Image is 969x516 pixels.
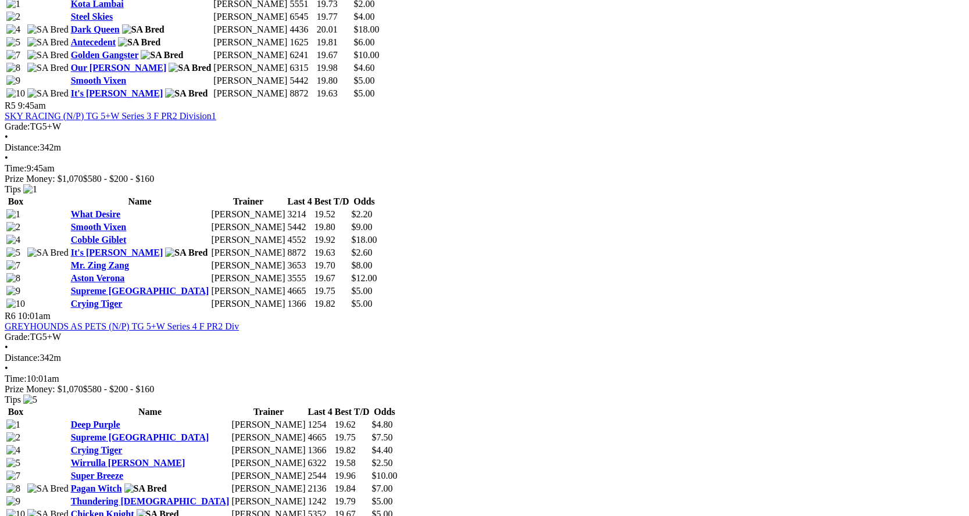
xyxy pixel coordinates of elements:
td: 19.92 [314,234,350,246]
td: [PERSON_NAME] [231,445,306,456]
div: 9:45am [5,163,964,174]
th: Best T/D [334,406,370,418]
div: 10:01am [5,374,964,384]
img: 10 [6,88,25,99]
span: $18.00 [353,24,379,34]
td: 19.62 [334,419,370,431]
td: 19.81 [316,37,352,48]
td: 19.84 [334,483,370,494]
a: Deep Purple [71,420,120,429]
td: 5442 [289,75,314,87]
a: Dark Queen [71,24,120,34]
span: $10.00 [353,50,379,60]
img: 2 [6,222,20,232]
td: 19.63 [314,247,350,259]
td: [PERSON_NAME] [231,483,306,494]
td: 3555 [287,273,313,284]
td: 6315 [289,62,314,74]
span: $580 - $200 - $160 [83,174,155,184]
td: 6322 [307,457,333,469]
td: [PERSON_NAME] [213,62,288,74]
a: Pagan Witch [71,483,122,493]
span: $4.40 [372,445,393,455]
img: 5 [6,458,20,468]
td: [PERSON_NAME] [210,209,285,220]
span: $5.00 [372,496,393,506]
td: 3214 [287,209,313,220]
td: 8872 [289,88,314,99]
td: 3653 [287,260,313,271]
td: 6241 [289,49,314,61]
span: Tips [5,395,21,404]
a: Smooth Vixen [71,76,127,85]
td: [PERSON_NAME] [210,298,285,310]
td: 1625 [289,37,314,48]
td: [PERSON_NAME] [213,49,288,61]
img: 8 [6,273,20,284]
div: 342m [5,353,964,363]
td: 19.52 [314,209,350,220]
th: Last 4 [307,406,333,418]
a: Supreme [GEOGRAPHIC_DATA] [71,286,209,296]
td: 19.58 [334,457,370,469]
td: 19.75 [314,285,350,297]
a: What Desire [71,209,120,219]
td: [PERSON_NAME] [210,247,285,259]
span: R5 [5,101,16,110]
img: 5 [6,37,20,48]
td: 19.82 [334,445,370,456]
div: Prize Money: $1,070 [5,384,964,395]
td: 19.96 [334,470,370,482]
td: 19.80 [316,75,352,87]
span: • [5,342,8,352]
td: [PERSON_NAME] [210,234,285,246]
td: [PERSON_NAME] [210,260,285,271]
img: 9 [6,496,20,507]
span: $7.00 [372,483,393,493]
span: Box [8,407,24,417]
td: [PERSON_NAME] [213,24,288,35]
span: Time: [5,163,27,173]
td: [PERSON_NAME] [210,221,285,233]
span: $10.00 [372,471,398,481]
td: 2544 [307,470,333,482]
td: [PERSON_NAME] [210,273,285,284]
span: $12.00 [352,273,377,283]
span: • [5,153,8,163]
td: [PERSON_NAME] [213,11,288,23]
span: Grade: [5,121,30,131]
td: [PERSON_NAME] [231,432,306,443]
img: SA Bred [165,88,208,99]
td: [PERSON_NAME] [213,75,288,87]
img: 4 [6,445,20,456]
span: Grade: [5,332,30,342]
th: Odds [371,406,398,418]
span: $5.00 [353,88,374,98]
td: 20.01 [316,24,352,35]
td: [PERSON_NAME] [213,88,288,99]
img: 4 [6,235,20,245]
td: 4552 [287,234,313,246]
td: [PERSON_NAME] [231,496,306,507]
td: 19.70 [314,260,350,271]
span: 10:01am [18,311,51,321]
td: 19.82 [314,298,350,310]
a: Supreme [GEOGRAPHIC_DATA] [71,432,209,442]
a: SKY RACING (N/P) TG 5+W Series 3 F PR2 Division1 [5,111,216,121]
td: [PERSON_NAME] [231,470,306,482]
span: $5.00 [352,286,373,296]
span: $2.50 [372,458,393,468]
td: 2136 [307,483,333,494]
td: 19.63 [316,88,352,99]
th: Name [70,196,210,207]
span: • [5,363,8,373]
span: $18.00 [352,235,377,245]
img: 2 [6,12,20,22]
span: $5.00 [352,299,373,309]
td: 19.79 [334,496,370,507]
span: Box [8,196,24,206]
span: $2.60 [352,248,373,257]
td: [PERSON_NAME] [231,419,306,431]
td: [PERSON_NAME] [213,37,288,48]
span: $4.80 [372,420,393,429]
